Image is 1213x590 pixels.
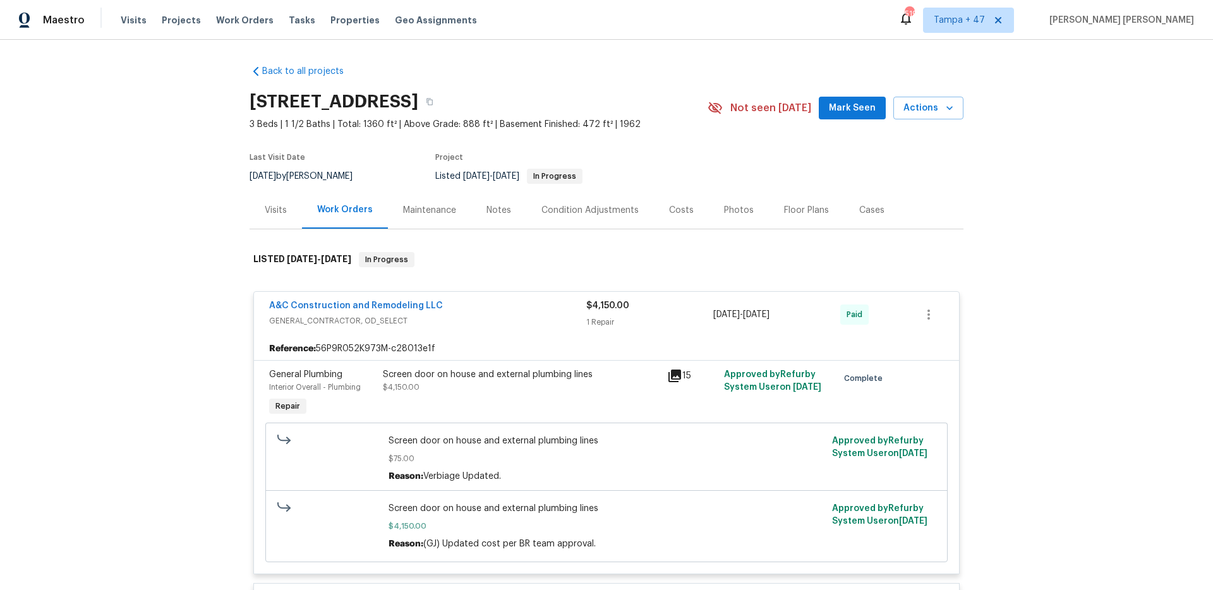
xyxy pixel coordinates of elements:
[784,204,829,217] div: Floor Plans
[269,315,586,327] span: GENERAL_CONTRACTOR, OD_SELECT
[389,435,825,447] span: Screen door on house and external plumbing lines
[317,203,373,216] div: Work Orders
[360,253,413,266] span: In Progress
[903,100,953,116] span: Actions
[463,172,490,181] span: [DATE]
[713,310,740,319] span: [DATE]
[270,400,305,412] span: Repair
[250,169,368,184] div: by [PERSON_NAME]
[724,204,754,217] div: Photos
[713,308,769,321] span: -
[321,255,351,263] span: [DATE]
[669,204,694,217] div: Costs
[250,118,708,131] span: 3 Beds | 1 1/2 Baths | Total: 1360 ft² | Above Grade: 888 ft² | Basement Finished: 472 ft² | 1962
[829,100,876,116] span: Mark Seen
[389,502,825,515] span: Screen door on house and external plumbing lines
[486,204,511,217] div: Notes
[287,255,351,263] span: -
[724,370,821,392] span: Approved by Refurby System User on
[389,452,825,465] span: $75.00
[586,316,713,328] div: 1 Repair
[493,172,519,181] span: [DATE]
[216,14,274,27] span: Work Orders
[330,14,380,27] span: Properties
[389,520,825,533] span: $4,150.00
[287,255,317,263] span: [DATE]
[832,436,927,458] span: Approved by Refurby System User on
[269,342,316,355] b: Reference:
[899,449,927,458] span: [DATE]
[269,301,443,310] a: A&C Construction and Remodeling LLC
[859,204,884,217] div: Cases
[899,517,927,526] span: [DATE]
[528,172,581,180] span: In Progress
[43,14,85,27] span: Maestro
[819,97,886,120] button: Mark Seen
[253,252,351,267] h6: LISTED
[250,95,418,108] h2: [STREET_ADDRESS]
[423,539,596,548] span: (GJ) Updated cost per BR team approval.
[893,97,963,120] button: Actions
[389,539,423,548] span: Reason:
[541,204,639,217] div: Condition Adjustments
[743,310,769,319] span: [DATE]
[250,65,371,78] a: Back to all projects
[934,14,985,27] span: Tampa + 47
[667,368,716,383] div: 15
[383,383,419,391] span: $4,150.00
[423,472,501,481] span: Verbiage Updated.
[265,204,287,217] div: Visits
[162,14,201,27] span: Projects
[844,372,888,385] span: Complete
[395,14,477,27] span: Geo Assignments
[403,204,456,217] div: Maintenance
[383,368,660,381] div: Screen door on house and external plumbing lines
[250,154,305,161] span: Last Visit Date
[254,337,959,360] div: 56P9R052K973M-c28013e1f
[435,154,463,161] span: Project
[250,172,276,181] span: [DATE]
[905,8,914,20] div: 519
[250,239,963,280] div: LISTED [DATE]-[DATE]In Progress
[269,370,342,379] span: General Plumbing
[1044,14,1194,27] span: [PERSON_NAME] [PERSON_NAME]
[730,102,811,114] span: Not seen [DATE]
[793,383,821,392] span: [DATE]
[418,90,441,113] button: Copy Address
[435,172,582,181] span: Listed
[832,504,927,526] span: Approved by Refurby System User on
[847,308,867,321] span: Paid
[121,14,147,27] span: Visits
[586,301,629,310] span: $4,150.00
[463,172,519,181] span: -
[289,16,315,25] span: Tasks
[269,383,361,391] span: Interior Overall - Plumbing
[389,472,423,481] span: Reason:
